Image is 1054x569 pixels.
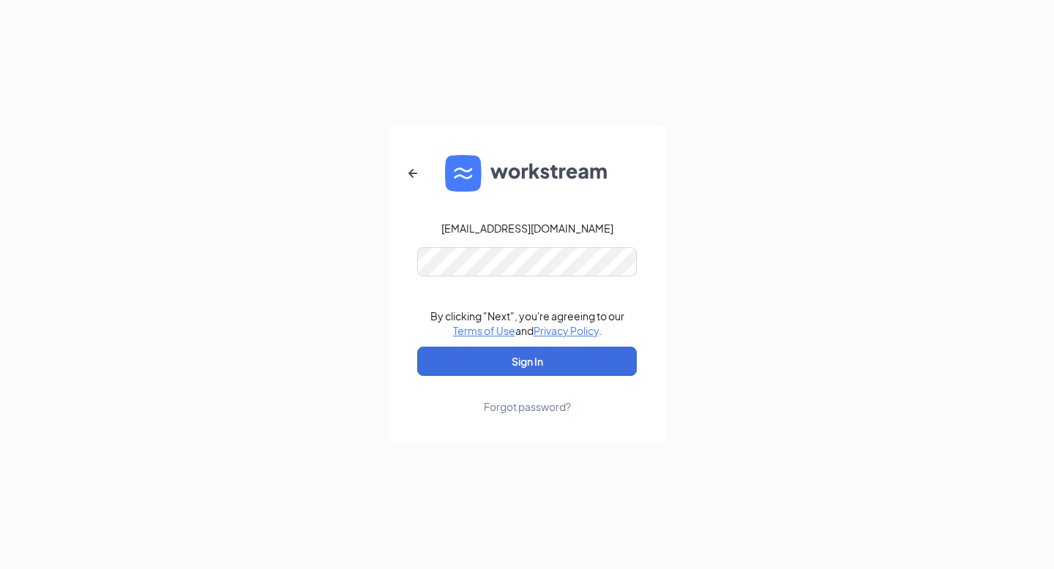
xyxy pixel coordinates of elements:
[445,155,609,192] img: WS logo and Workstream text
[430,309,624,338] div: By clicking "Next", you're agreeing to our and .
[484,399,571,414] div: Forgot password?
[395,156,430,191] button: ArrowLeftNew
[484,376,571,414] a: Forgot password?
[417,347,637,376] button: Sign In
[441,221,613,235] div: [EMAIL_ADDRESS][DOMAIN_NAME]
[404,165,422,182] svg: ArrowLeftNew
[453,324,515,337] a: Terms of Use
[534,324,599,337] a: Privacy Policy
